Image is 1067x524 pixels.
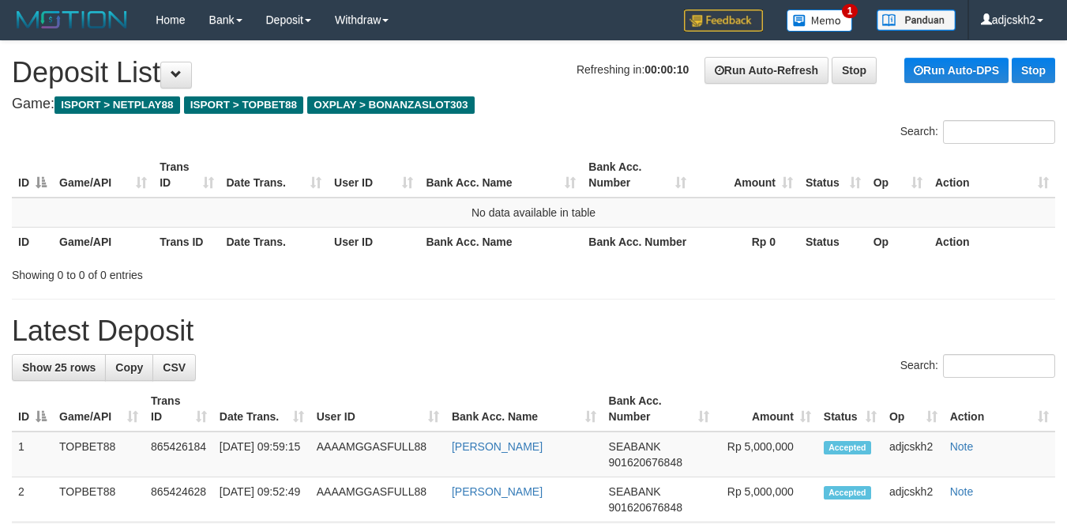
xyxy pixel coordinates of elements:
h1: Deposit List [12,57,1055,89]
img: Feedback.jpg [684,9,763,32]
span: Accepted [824,441,871,454]
a: [PERSON_NAME] [452,485,543,498]
th: Game/API [53,227,153,256]
img: Button%20Memo.svg [787,9,853,32]
strong: 00:00:10 [644,63,689,76]
th: Status [799,227,867,256]
span: ISPORT > NETPLAY88 [54,96,180,114]
td: adjcskh2 [883,477,944,522]
a: Run Auto-DPS [904,58,1009,83]
img: panduan.png [877,9,956,31]
th: Trans ID: activate to sort column ascending [153,153,220,198]
th: Bank Acc. Number [582,227,693,256]
td: 2 [12,477,53,522]
td: Rp 5,000,000 [716,432,817,477]
span: ISPORT > TOPBET88 [184,96,303,114]
th: Date Trans. [220,227,329,256]
th: Bank Acc. Name: activate to sort column ascending [445,386,603,432]
th: ID: activate to sort column descending [12,386,53,432]
td: AAAAMGGASFULL88 [310,477,445,522]
h4: Game: [12,96,1055,112]
th: Action: activate to sort column ascending [929,153,1055,198]
th: Bank Acc. Number: activate to sort column ascending [582,153,693,198]
th: Action: activate to sort column ascending [944,386,1055,432]
th: Amount: activate to sort column ascending [693,153,799,198]
th: Bank Acc. Name [419,227,582,256]
a: [PERSON_NAME] [452,440,543,453]
td: TOPBET88 [53,477,145,522]
span: Copy 901620676848 to clipboard [609,501,682,514]
td: adjcskh2 [883,432,944,477]
th: Status: activate to sort column ascending [817,386,883,432]
th: User ID: activate to sort column ascending [328,153,419,198]
th: Bank Acc. Name: activate to sort column ascending [419,153,582,198]
input: Search: [943,120,1055,144]
a: Note [950,485,974,498]
span: SEABANK [609,440,661,453]
a: Stop [832,57,877,84]
td: TOPBET88 [53,432,145,477]
input: Search: [943,354,1055,378]
span: Copy [115,361,143,374]
span: OXPLAY > BONANZASLOT303 [307,96,475,114]
span: CSV [163,361,186,374]
label: Search: [900,354,1055,378]
a: Note [950,440,974,453]
th: ID: activate to sort column descending [12,153,53,198]
th: Status: activate to sort column ascending [799,153,867,198]
th: Date Trans.: activate to sort column ascending [220,153,329,198]
th: Trans ID [153,227,220,256]
td: [DATE] 09:52:49 [213,477,310,522]
a: Show 25 rows [12,354,106,381]
th: Date Trans.: activate to sort column ascending [213,386,310,432]
td: 865426184 [145,432,213,477]
span: Refreshing in: [577,63,689,76]
a: Copy [105,354,153,381]
th: Op: activate to sort column ascending [867,153,929,198]
th: Trans ID: activate to sort column ascending [145,386,213,432]
td: 865424628 [145,477,213,522]
th: User ID: activate to sort column ascending [310,386,445,432]
th: Rp 0 [693,227,799,256]
th: Bank Acc. Number: activate to sort column ascending [603,386,716,432]
span: SEABANK [609,485,661,498]
span: Copy 901620676848 to clipboard [609,456,682,469]
td: Rp 5,000,000 [716,477,817,522]
div: Showing 0 to 0 of 0 entries [12,261,433,283]
td: AAAAMGGASFULL88 [310,432,445,477]
label: Search: [900,120,1055,144]
img: MOTION_logo.png [12,8,132,32]
th: Action [929,227,1055,256]
span: 1 [842,4,858,18]
a: CSV [152,354,196,381]
td: [DATE] 09:59:15 [213,432,310,477]
th: Game/API: activate to sort column ascending [53,386,145,432]
th: Game/API: activate to sort column ascending [53,153,153,198]
th: Amount: activate to sort column ascending [716,386,817,432]
a: Stop [1012,58,1055,83]
th: Op [867,227,929,256]
span: Show 25 rows [22,361,96,374]
span: Accepted [824,486,871,499]
th: User ID [328,227,419,256]
a: Run Auto-Refresh [704,57,828,84]
th: Op: activate to sort column ascending [883,386,944,432]
th: ID [12,227,53,256]
td: No data available in table [12,198,1055,228]
td: 1 [12,432,53,477]
h1: Latest Deposit [12,315,1055,347]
